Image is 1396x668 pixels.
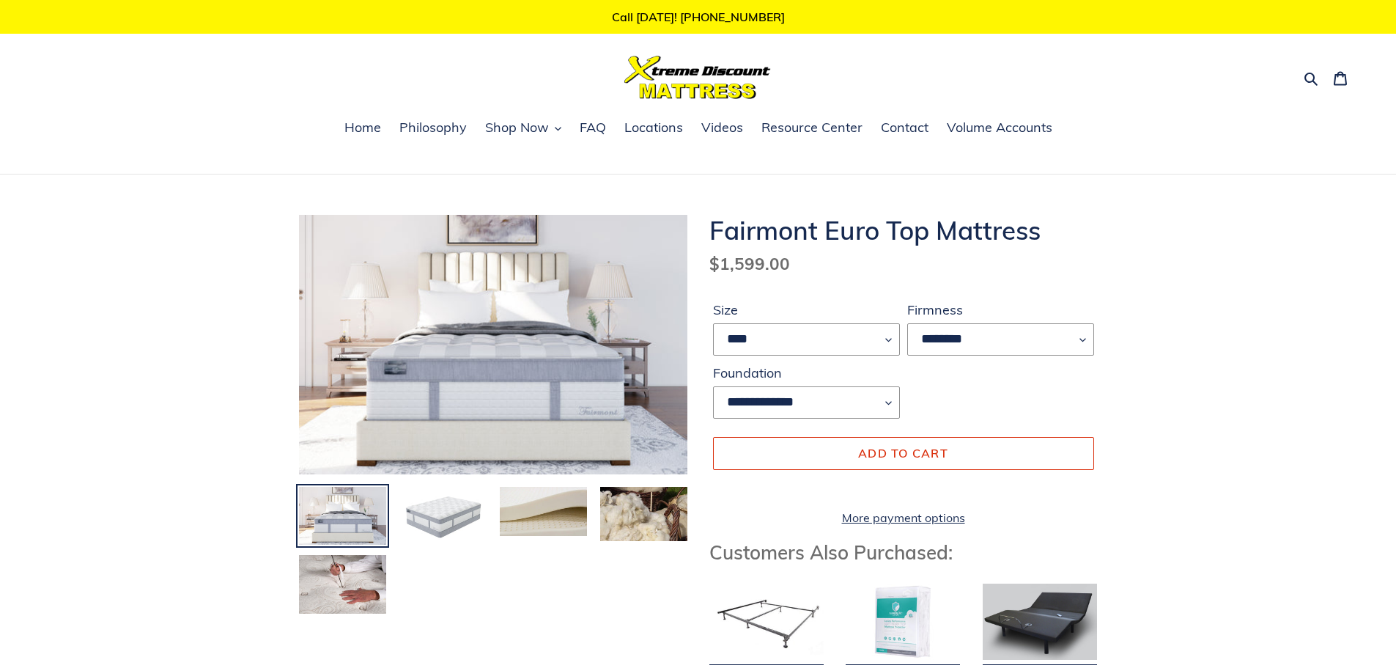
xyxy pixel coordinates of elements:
a: Volume Accounts [939,117,1060,139]
img: Adjustable Base [983,584,1097,660]
span: Locations [624,119,683,136]
a: Resource Center [754,117,870,139]
a: More payment options [713,509,1094,526]
a: Philosophy [392,117,474,139]
a: Locations [617,117,690,139]
span: Home [344,119,381,136]
img: Xtreme Discount Mattress [624,56,771,99]
button: Add to cart [713,437,1094,469]
a: Videos [694,117,750,139]
h3: Customers Also Purchased: [709,541,1098,564]
span: FAQ [580,119,606,136]
a: Home [337,117,388,139]
button: Shop Now [478,117,569,139]
img: Load image into Gallery viewer, Organic-wool-in-basket [599,485,689,543]
img: Load image into Gallery viewer, natural-talalay-latex-comfort-layers [498,485,588,537]
label: Firmness [907,300,1094,320]
span: Resource Center [761,119,863,136]
span: Volume Accounts [947,119,1052,136]
span: Contact [881,119,928,136]
img: Fairmont-euro-top-talalay-latex-hybrid-mattress-and-foundation [299,215,687,474]
img: Load image into Gallery viewer, Hand-tufting-process [298,554,388,615]
img: Bed Frame [709,584,824,660]
label: Size [713,300,900,320]
span: Add to cart [858,446,948,460]
span: Philosophy [399,119,467,136]
img: Load image into Gallery viewer, Fairmont-euro-top-mattress-angled-view [398,485,488,547]
a: Contact [874,117,936,139]
a: FAQ [572,117,613,139]
label: Foundation [713,363,900,383]
span: Videos [701,119,743,136]
img: Mattress Protector [846,584,960,660]
span: Shop Now [485,119,549,136]
span: $1,599.00 [709,253,790,274]
h1: Fairmont Euro Top Mattress [709,215,1098,246]
img: Load image into Gallery viewer, Fairmont-euro-top-talalay-latex-hybrid-mattress-and-foundation [298,485,388,547]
